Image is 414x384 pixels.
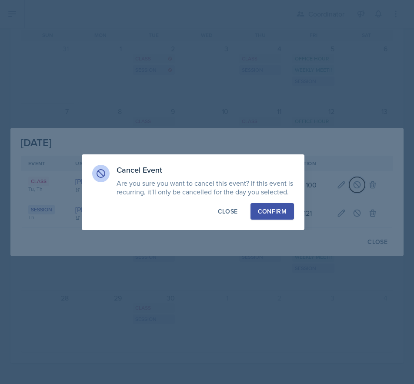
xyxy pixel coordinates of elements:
p: Are you sure you want to cancel this event? If this event is recurring, it'll only be cancelled f... [117,179,294,196]
div: Close [218,207,238,216]
div: Confirm [258,207,287,216]
button: Close [210,203,245,220]
h3: Cancel Event [117,165,294,175]
button: Confirm [250,203,294,220]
